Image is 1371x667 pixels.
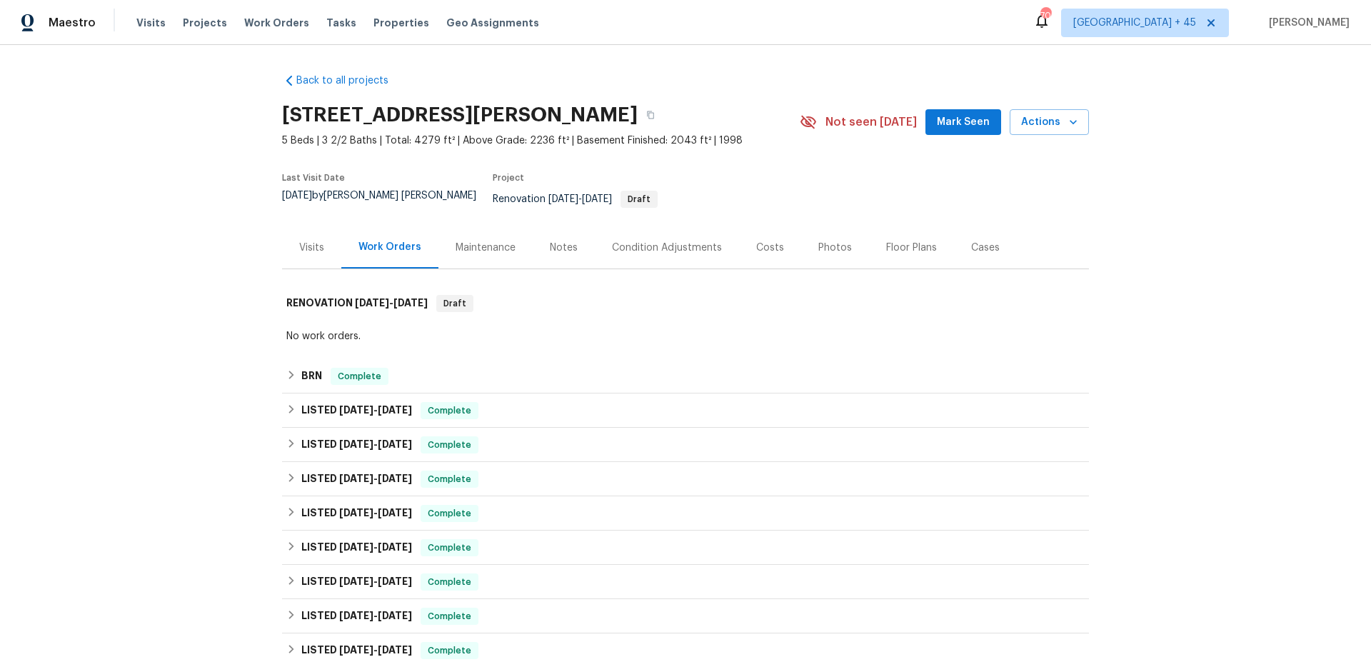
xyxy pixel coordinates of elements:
button: Mark Seen [925,109,1001,136]
h2: [STREET_ADDRESS][PERSON_NAME] [282,108,638,122]
span: Complete [422,643,477,658]
div: Condition Adjustments [612,241,722,255]
span: Actions [1021,114,1078,131]
span: Last Visit Date [282,174,345,182]
span: Complete [422,403,477,418]
span: [DATE] [339,439,373,449]
div: BRN Complete [282,359,1089,393]
span: [DATE] [378,439,412,449]
span: Projects [183,16,227,30]
h6: RENOVATION [286,295,428,312]
span: [DATE] [339,611,373,621]
span: [DATE] [355,298,389,308]
span: 5 Beds | 3 2/2 Baths | Total: 4279 ft² | Above Grade: 2236 ft² | Basement Finished: 2043 ft² | 1998 [282,134,800,148]
span: Complete [422,575,477,589]
span: Complete [422,438,477,452]
h6: BRN [301,368,322,385]
div: Floor Plans [886,241,937,255]
div: No work orders. [286,329,1085,343]
span: [PERSON_NAME] [1263,16,1350,30]
span: [DATE] [378,576,412,586]
h6: LISTED [301,539,412,556]
span: [DATE] [378,473,412,483]
div: LISTED [DATE]-[DATE]Complete [282,462,1089,496]
div: by [PERSON_NAME] [PERSON_NAME] [282,191,493,218]
div: LISTED [DATE]-[DATE]Complete [282,496,1089,531]
span: Draft [622,195,656,204]
span: Properties [373,16,429,30]
div: Cases [971,241,1000,255]
span: - [339,645,412,655]
a: Back to all projects [282,74,419,88]
span: Complete [422,541,477,555]
span: [DATE] [378,542,412,552]
span: Project [493,174,524,182]
span: [DATE] [339,645,373,655]
span: Mark Seen [937,114,990,131]
span: - [339,542,412,552]
span: [DATE] [393,298,428,308]
span: [DATE] [378,508,412,518]
span: [DATE] [339,542,373,552]
span: Complete [422,506,477,521]
div: Maintenance [456,241,516,255]
span: [DATE] [378,611,412,621]
div: Work Orders [358,240,421,254]
span: [GEOGRAPHIC_DATA] + 45 [1073,16,1196,30]
h6: LISTED [301,608,412,625]
span: [DATE] [339,576,373,586]
h6: LISTED [301,436,412,453]
h6: LISTED [301,642,412,659]
span: Maestro [49,16,96,30]
span: - [339,439,412,449]
span: Complete [332,369,387,383]
span: Visits [136,16,166,30]
span: - [339,508,412,518]
div: LISTED [DATE]-[DATE]Complete [282,531,1089,565]
span: Not seen [DATE] [825,115,917,129]
div: LISTED [DATE]-[DATE]Complete [282,428,1089,462]
span: [DATE] [582,194,612,204]
span: - [339,405,412,415]
h6: LISTED [301,505,412,522]
div: Costs [756,241,784,255]
span: Renovation [493,194,658,204]
h6: LISTED [301,471,412,488]
span: [DATE] [339,405,373,415]
span: - [339,473,412,483]
div: RENOVATION [DATE]-[DATE]Draft [282,281,1089,326]
span: [DATE] [282,191,312,201]
span: Draft [438,296,472,311]
span: Complete [422,472,477,486]
span: - [548,194,612,204]
span: Geo Assignments [446,16,539,30]
div: LISTED [DATE]-[DATE]Complete [282,599,1089,633]
span: Work Orders [244,16,309,30]
button: Actions [1010,109,1089,136]
span: - [355,298,428,308]
span: [DATE] [378,645,412,655]
div: Photos [818,241,852,255]
span: [DATE] [548,194,578,204]
span: [DATE] [378,405,412,415]
button: Copy Address [638,102,663,128]
h6: LISTED [301,402,412,419]
div: 705 [1040,9,1050,23]
span: - [339,576,412,586]
div: LISTED [DATE]-[DATE]Complete [282,393,1089,428]
div: Visits [299,241,324,255]
span: Tasks [326,18,356,28]
div: Notes [550,241,578,255]
div: LISTED [DATE]-[DATE]Complete [282,565,1089,599]
span: Complete [422,609,477,623]
span: [DATE] [339,473,373,483]
span: - [339,611,412,621]
h6: LISTED [301,573,412,591]
span: [DATE] [339,508,373,518]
